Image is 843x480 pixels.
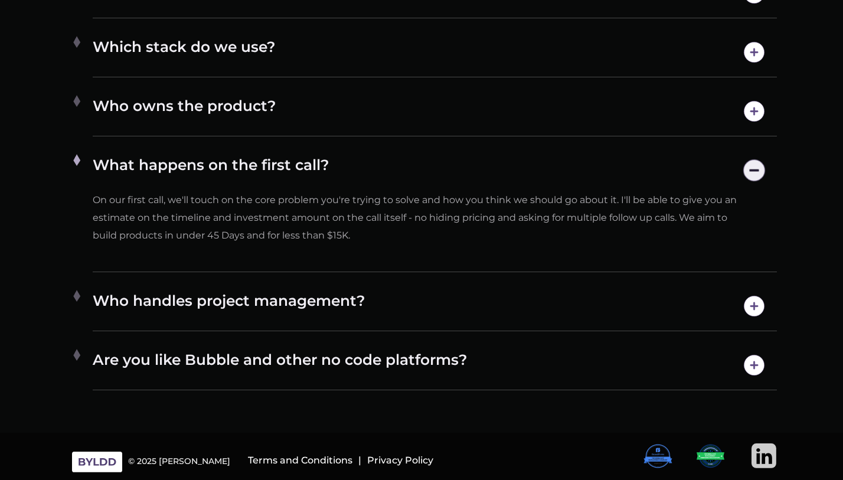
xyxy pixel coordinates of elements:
[643,443,672,469] img: awards
[93,37,777,67] h4: Which stack do we use?
[367,455,433,466] h6: Privacy Policy
[739,155,769,185] img: close-icon
[358,455,361,466] h6: |
[69,152,84,168] img: plus-1
[751,443,777,469] img: LinkedIn
[93,96,777,126] h4: Who owns the product?
[248,441,352,471] a: Terms and Conditions
[69,347,84,363] img: plus-1
[66,446,128,478] img: Byldd - Product Development Company
[739,350,769,380] img: open-icon
[69,93,84,109] img: plus-1
[367,441,433,471] a: Privacy Policy
[248,455,352,466] h6: Terms and Conditions
[739,37,769,67] img: open-icon
[69,288,84,303] img: plus-1
[696,443,725,469] img: awards
[93,350,777,380] h4: Are you like Bubble and other no code platforms?
[739,96,769,126] img: open-icon
[69,34,84,50] img: plus-1
[93,191,741,244] p: On our first call, we'll touch on the core problem you're trying to solve and how you think we sh...
[128,455,230,458] div: © 2025 [PERSON_NAME]
[93,291,777,321] h4: Who handles project management?
[739,291,769,321] img: open-icon
[93,155,777,185] h4: What happens on the first call?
